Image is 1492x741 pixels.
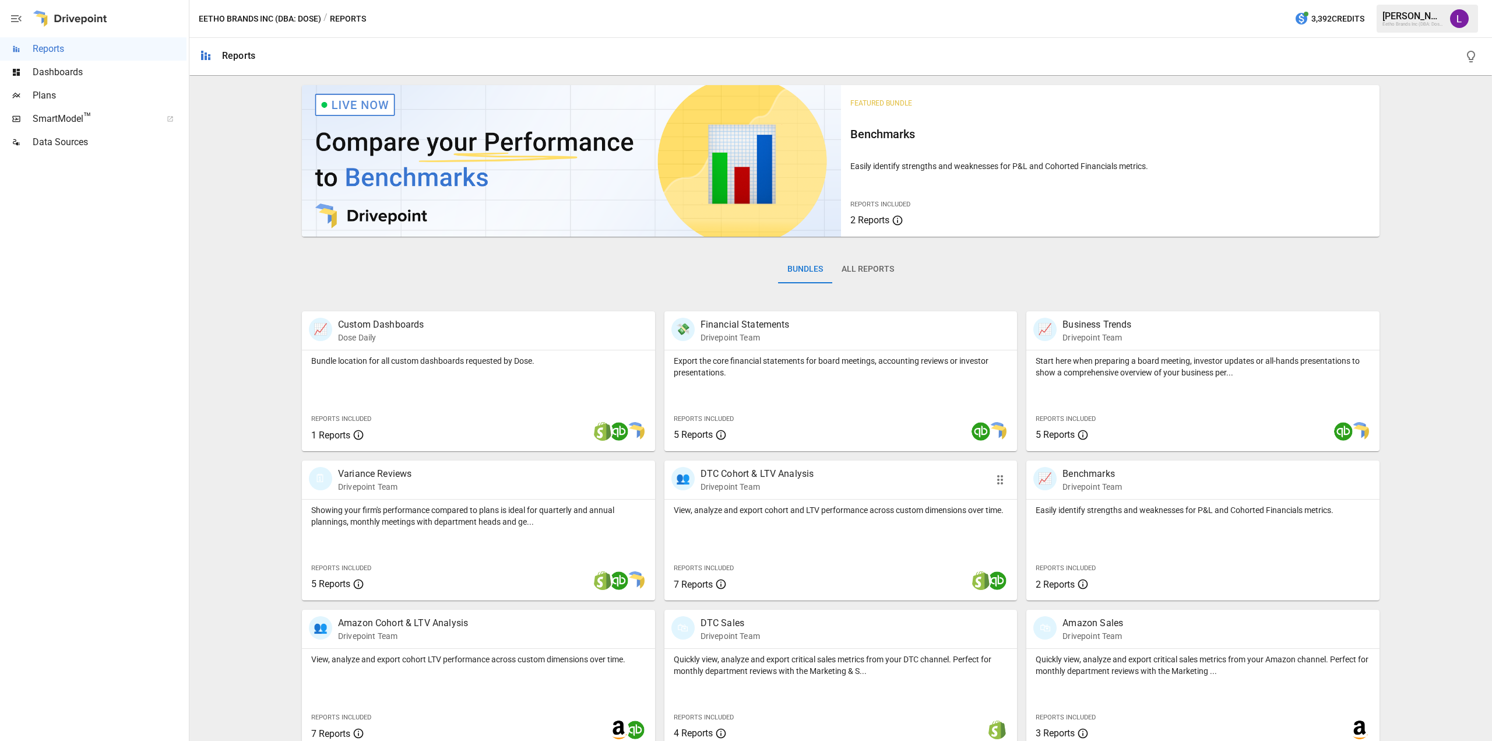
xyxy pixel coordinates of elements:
[199,12,321,26] button: Eetho Brands Inc (DBA: Dose)
[988,571,1007,590] img: quickbooks
[311,564,371,572] span: Reports Included
[593,571,612,590] img: shopify
[338,318,424,332] p: Custom Dashboards
[674,564,734,572] span: Reports Included
[701,481,814,493] p: Drivepoint Team
[674,728,713,739] span: 4 Reports
[610,721,628,739] img: amazon
[1450,9,1469,28] img: Libby Knowles
[1036,504,1370,516] p: Easily identify strengths and weaknesses for P&L and Cohorted Financials metrics.
[674,415,734,423] span: Reports Included
[309,467,332,490] div: 🗓
[1062,332,1131,343] p: Drivepoint Team
[338,630,468,642] p: Drivepoint Team
[850,99,912,107] span: Featured Bundle
[1036,579,1075,590] span: 2 Reports
[311,714,371,721] span: Reports Included
[338,332,424,343] p: Dose Daily
[1382,22,1443,27] div: Eetho Brands Inc (DBA: Dose)
[593,422,612,441] img: shopify
[1036,415,1096,423] span: Reports Included
[33,89,186,103] span: Plans
[626,422,645,441] img: smart model
[311,355,646,367] p: Bundle location for all custom dashboards requested by Dose.
[338,467,411,481] p: Variance Reviews
[674,579,713,590] span: 7 Reports
[1311,12,1364,26] span: 3,392 Credits
[850,125,1371,143] h6: Benchmarks
[1062,467,1122,481] p: Benchmarks
[626,721,645,739] img: quickbooks
[972,422,990,441] img: quickbooks
[309,616,332,640] div: 👥
[1443,2,1476,35] button: Libby Knowles
[311,504,646,528] p: Showing your firm's performance compared to plans is ideal for quarterly and annual plannings, mo...
[222,50,255,61] div: Reports
[671,616,695,640] div: 🛍
[701,630,760,642] p: Drivepoint Team
[311,654,646,665] p: View, analyze and export cohort LTV performance across custom dimensions over time.
[850,160,1371,172] p: Easily identify strengths and weaknesses for P&L and Cohorted Financials metrics.
[1062,616,1123,630] p: Amazon Sales
[83,110,92,125] span: ™
[311,430,350,441] span: 1 Reports
[832,255,903,283] button: All Reports
[1036,728,1075,739] span: 3 Reports
[1033,318,1057,341] div: 📈
[674,504,1008,516] p: View, analyze and export cohort and LTV performance across custom dimensions over time.
[674,429,713,440] span: 5 Reports
[33,112,154,126] span: SmartModel
[1033,616,1057,640] div: 🛍
[1036,564,1096,572] span: Reports Included
[674,654,1008,677] p: Quickly view, analyze and export critical sales metrics from your DTC channel. Perfect for monthl...
[33,65,186,79] span: Dashboards
[338,481,411,493] p: Drivepoint Team
[701,332,790,343] p: Drivepoint Team
[988,422,1007,441] img: smart model
[1382,10,1443,22] div: [PERSON_NAME]
[674,714,734,721] span: Reports Included
[1290,8,1369,30] button: 3,392Credits
[850,201,910,208] span: Reports Included
[701,318,790,332] p: Financial Statements
[338,616,468,630] p: Amazon Cohort & LTV Analysis
[33,135,186,149] span: Data Sources
[311,415,371,423] span: Reports Included
[850,215,889,226] span: 2 Reports
[988,721,1007,739] img: shopify
[1062,630,1123,642] p: Drivepoint Team
[671,318,695,341] div: 💸
[323,12,328,26] div: /
[610,422,628,441] img: quickbooks
[1033,467,1057,490] div: 📈
[778,255,832,283] button: Bundles
[311,578,350,589] span: 5 Reports
[1350,721,1369,739] img: amazon
[311,728,350,739] span: 7 Reports
[1334,422,1353,441] img: quickbooks
[1036,355,1370,378] p: Start here when preparing a board meeting, investor updates or all-hands presentations to show a ...
[1036,714,1096,721] span: Reports Included
[626,571,645,590] img: smart model
[671,467,695,490] div: 👥
[610,571,628,590] img: quickbooks
[1036,654,1370,677] p: Quickly view, analyze and export critical sales metrics from your Amazon channel. Perfect for mon...
[701,467,814,481] p: DTC Cohort & LTV Analysis
[1350,422,1369,441] img: smart model
[309,318,332,341] div: 📈
[1062,318,1131,332] p: Business Trends
[674,355,1008,378] p: Export the core financial statements for board meetings, accounting reviews or investor presentat...
[302,85,841,237] img: video thumbnail
[1036,429,1075,440] span: 5 Reports
[972,571,990,590] img: shopify
[33,42,186,56] span: Reports
[701,616,760,630] p: DTC Sales
[1062,481,1122,493] p: Drivepoint Team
